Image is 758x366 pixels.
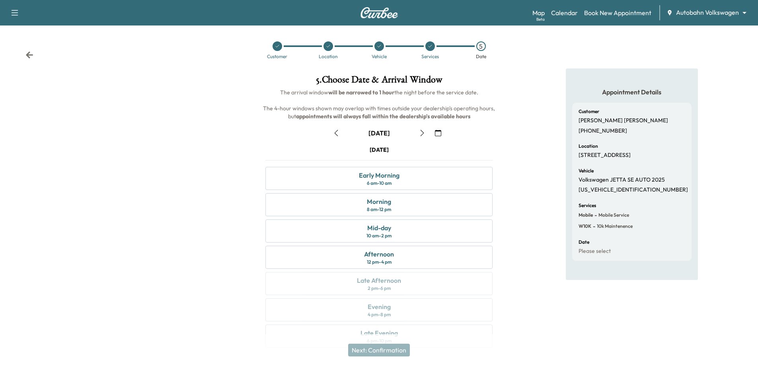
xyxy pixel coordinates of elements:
div: Vehicle [372,54,387,59]
a: Calendar [551,8,578,18]
div: 5 [476,41,486,51]
div: Customer [267,54,287,59]
div: Early Morning [359,170,399,180]
div: Beta [536,16,545,22]
p: [US_VEHICLE_IDENTIFICATION_NUMBER] [579,186,688,194]
p: Volkswagen JETTA SE AUTO 2025 [579,176,665,184]
img: Curbee Logo [360,7,398,18]
h6: Location [579,144,598,149]
div: Date [476,54,486,59]
div: [DATE] [368,129,390,137]
div: 10 am - 2 pm [366,233,392,239]
span: Mobile [579,212,593,218]
h6: Date [579,240,589,245]
a: Book New Appointment [584,8,651,18]
a: MapBeta [532,8,545,18]
div: Morning [367,197,391,206]
h6: Services [579,203,596,208]
div: Location [319,54,338,59]
p: [PHONE_NUMBER] [579,127,627,135]
p: [STREET_ADDRESS] [579,152,631,159]
div: 12 pm - 4 pm [367,259,392,265]
span: - [591,222,595,230]
div: 6 am - 10 am [367,180,392,186]
b: appointments will always fall within the dealership's available hours [296,113,470,120]
p: Please select [579,248,611,255]
div: 8 am - 12 pm [367,206,391,213]
div: Afternoon [364,249,394,259]
span: W10K [579,223,591,229]
div: Services [421,54,439,59]
div: [DATE] [370,146,389,154]
h6: Vehicle [579,168,594,173]
b: will be narrowed to 1 hour [328,89,394,96]
h6: Customer [579,109,599,114]
div: Mid-day [367,223,391,233]
p: [PERSON_NAME] [PERSON_NAME] [579,117,668,124]
span: Autobahn Volkswagen [676,8,739,17]
span: Mobile Service [597,212,629,218]
h5: Appointment Details [572,88,692,96]
div: Back [25,51,33,59]
span: - [593,211,597,219]
span: 10k Maintenence [595,223,633,229]
h1: 5 . Choose Date & Arrival Window [259,75,499,88]
span: The arrival window the night before the service date. The 4-hour windows shown may overlap with t... [263,89,496,120]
